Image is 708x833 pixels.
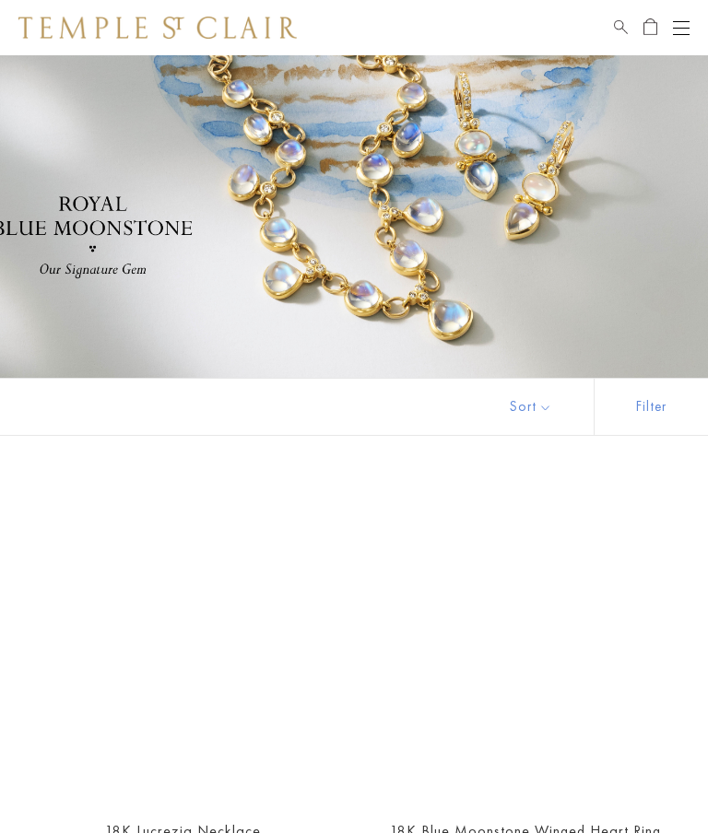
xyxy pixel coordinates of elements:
[594,379,708,435] button: Show filters
[643,17,657,39] a: Open Shopping Bag
[22,482,343,803] a: 18K Lucrezia Necklace18K Lucrezia Necklace
[18,17,297,39] img: Temple St. Clair
[673,17,690,39] button: Open navigation
[365,482,686,803] a: 18K Blue Moonstone Winged Heart Ring18K Blue Moonstone Winged Heart Ring
[468,379,594,435] button: Show sort by
[614,17,628,39] a: Search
